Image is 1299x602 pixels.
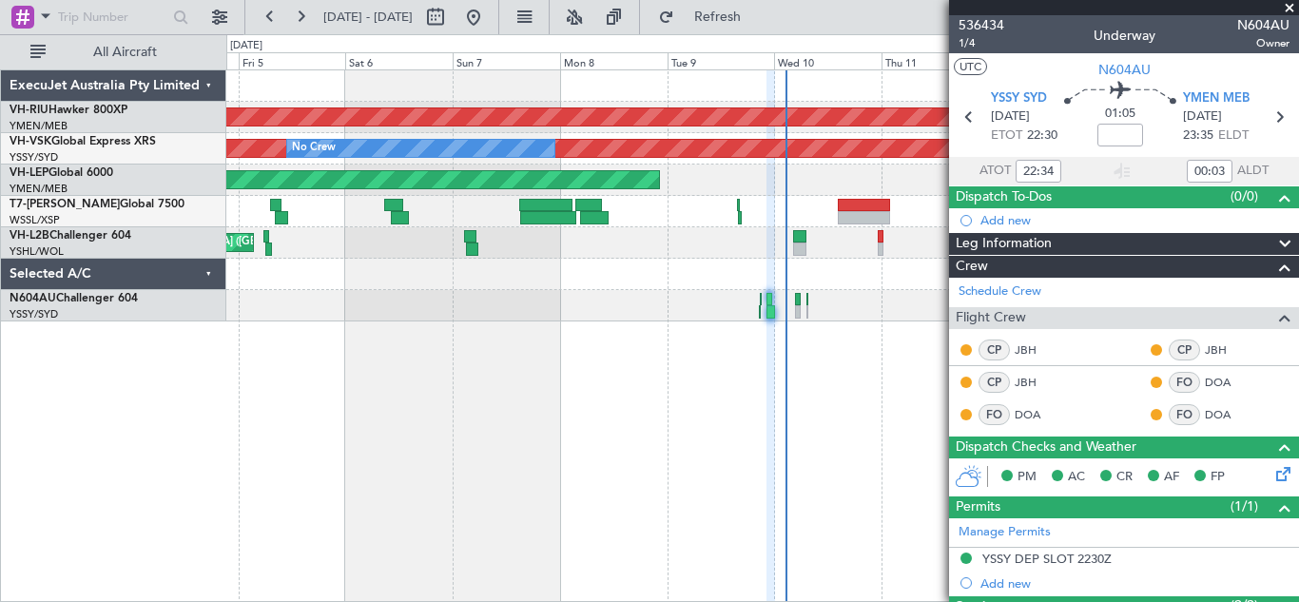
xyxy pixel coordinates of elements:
[991,126,1022,146] span: ETOT
[323,9,413,26] span: [DATE] - [DATE]
[1211,468,1225,487] span: FP
[979,340,1010,360] div: CP
[345,52,453,69] div: Sat 6
[10,230,131,242] a: VH-L2BChallenger 604
[1015,406,1057,423] a: DOA
[1205,374,1248,391] a: DOA
[230,38,262,54] div: [DATE]
[10,230,49,242] span: VH-L2B
[1068,468,1085,487] span: AC
[1169,372,1200,393] div: FO
[1237,15,1289,35] span: N604AU
[882,52,989,69] div: Thu 11
[1183,89,1250,108] span: YMEN MEB
[678,10,758,24] span: Refresh
[979,372,1010,393] div: CP
[10,199,120,210] span: T7-[PERSON_NAME]
[10,136,156,147] a: VH-VSKGlobal Express XRS
[1237,162,1269,181] span: ALDT
[1231,186,1258,206] span: (0/0)
[453,52,560,69] div: Sun 7
[1164,468,1179,487] span: AF
[1205,406,1248,423] a: DOA
[58,3,167,31] input: Trip Number
[49,46,201,59] span: All Aircraft
[10,105,48,116] span: VH-RIU
[980,575,1289,592] div: Add new
[1183,107,1222,126] span: [DATE]
[1016,160,1061,183] input: --:--
[10,167,113,179] a: VH-LEPGlobal 6000
[1237,35,1289,51] span: Owner
[1094,26,1155,46] div: Underway
[1105,105,1135,124] span: 01:05
[1015,341,1057,359] a: JBH
[21,37,206,68] button: All Aircraft
[10,119,68,133] a: YMEN/MEB
[560,52,668,69] div: Mon 8
[1018,468,1037,487] span: PM
[980,212,1289,228] div: Add new
[10,136,51,147] span: VH-VSK
[1015,374,1057,391] a: JBH
[1183,126,1213,146] span: 23:35
[10,167,48,179] span: VH-LEP
[954,58,987,75] button: UTC
[668,52,775,69] div: Tue 9
[10,213,60,227] a: WSSL/XSP
[1231,496,1258,516] span: (1/1)
[956,496,1000,518] span: Permits
[10,244,64,259] a: YSHL/WOL
[959,282,1041,301] a: Schedule Crew
[982,551,1112,567] div: YSSY DEP SLOT 2230Z
[10,199,184,210] a: T7-[PERSON_NAME]Global 7500
[956,233,1052,255] span: Leg Information
[10,182,68,196] a: YMEN/MEB
[959,35,1004,51] span: 1/4
[1098,60,1151,80] span: N604AU
[649,2,764,32] button: Refresh
[956,256,988,278] span: Crew
[1116,468,1133,487] span: CR
[1169,404,1200,425] div: FO
[1218,126,1249,146] span: ELDT
[956,437,1136,458] span: Dispatch Checks and Weather
[956,307,1026,329] span: Flight Crew
[991,89,1047,108] span: YSSY SYD
[10,105,127,116] a: VH-RIUHawker 800XP
[1205,341,1248,359] a: JBH
[979,404,1010,425] div: FO
[774,52,882,69] div: Wed 10
[10,150,58,165] a: YSSY/SYD
[10,293,56,304] span: N604AU
[979,162,1011,181] span: ATOT
[292,134,336,163] div: No Crew
[10,307,58,321] a: YSSY/SYD
[1187,160,1232,183] input: --:--
[10,293,138,304] a: N604AUChallenger 604
[956,186,1052,208] span: Dispatch To-Dos
[959,15,1004,35] span: 536434
[1027,126,1057,146] span: 22:30
[959,523,1051,542] a: Manage Permits
[1169,340,1200,360] div: CP
[239,52,346,69] div: Fri 5
[991,107,1030,126] span: [DATE]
